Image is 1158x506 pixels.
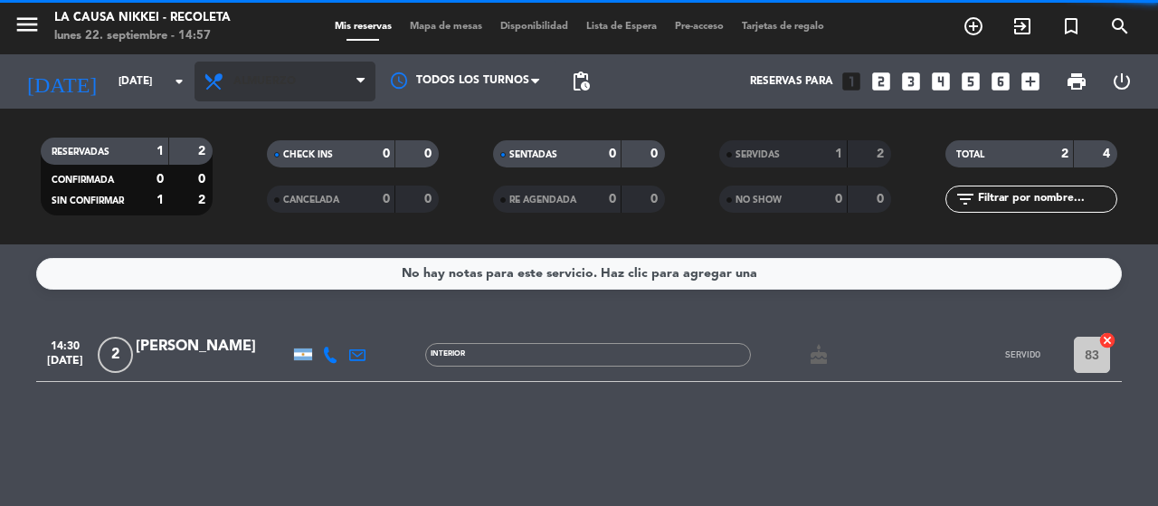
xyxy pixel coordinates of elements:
i: looks_two [869,70,893,93]
strong: 2 [198,194,209,206]
strong: 1 [835,148,842,160]
span: Pre-acceso [666,22,733,32]
i: cancel [1098,331,1116,349]
strong: 0 [650,148,661,160]
strong: 0 [198,173,209,186]
span: Disponibilidad [491,22,577,32]
strong: 0 [835,193,842,205]
span: TOTAL [956,150,984,159]
span: pending_actions [570,71,592,92]
span: 14:30 [43,334,88,355]
i: exit_to_app [1011,15,1033,37]
i: looks_6 [989,70,1012,93]
span: Lista de Espera [577,22,666,32]
strong: 0 [609,148,616,160]
i: cake [808,344,830,366]
span: Almuerzo [233,75,296,88]
button: menu [14,11,41,44]
strong: 0 [424,193,435,205]
i: filter_list [954,188,976,210]
strong: 0 [609,193,616,205]
i: add_circle_outline [963,15,984,37]
span: RE AGENDADA [509,196,576,205]
div: [PERSON_NAME] [136,335,289,358]
strong: 4 [1103,148,1114,160]
span: SERVIDO [1005,349,1040,359]
strong: 2 [877,148,887,160]
span: CONFIRMADA [52,176,114,185]
strong: 1 [157,194,164,206]
span: [DATE] [43,355,88,376]
div: No hay notas para este servicio. Haz clic para agregar una [402,263,757,284]
span: CHECK INS [283,150,333,159]
span: SIN CONFIRMAR [52,196,124,205]
strong: 0 [650,193,661,205]
span: Tarjetas de regalo [733,22,833,32]
span: RESERVADAS [52,148,109,157]
span: SERVIDAS [736,150,780,159]
i: looks_one [840,70,863,93]
strong: 1 [157,145,164,158]
i: search [1109,15,1131,37]
strong: 0 [877,193,887,205]
i: turned_in_not [1060,15,1082,37]
span: INTERIOR [431,350,465,358]
i: arrow_drop_down [168,71,190,92]
i: add_box [1019,70,1042,93]
i: menu [14,11,41,38]
strong: 0 [383,193,390,205]
span: print [1066,71,1087,92]
span: CANCELADA [283,196,339,205]
input: Filtrar por nombre... [976,189,1116,209]
div: La Causa Nikkei - Recoleta [54,9,231,27]
span: 2 [98,337,133,373]
i: looks_4 [929,70,953,93]
span: NO SHOW [736,196,782,205]
strong: 2 [198,145,209,158]
strong: 2 [1061,148,1068,160]
div: LOG OUT [1099,54,1144,109]
i: [DATE] [14,62,109,101]
span: Mis reservas [326,22,401,32]
span: SENTADAS [509,150,557,159]
strong: 0 [157,173,164,186]
i: power_settings_new [1111,71,1133,92]
i: looks_5 [959,70,982,93]
strong: 0 [424,148,435,160]
strong: 0 [383,148,390,160]
i: looks_3 [899,70,923,93]
span: Mapa de mesas [401,22,491,32]
div: lunes 22. septiembre - 14:57 [54,27,231,45]
span: Reservas para [750,75,833,88]
button: SERVIDO [977,337,1068,373]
